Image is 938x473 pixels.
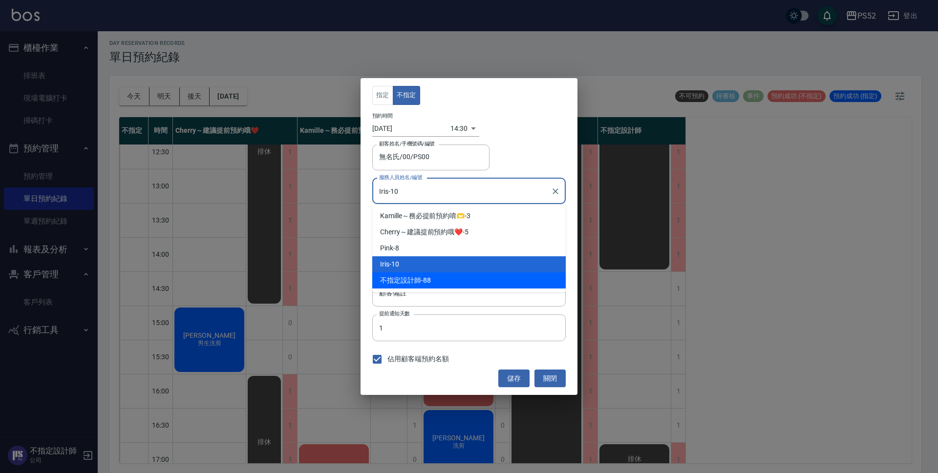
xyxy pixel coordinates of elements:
span: Kamille～務必提前預約唷🫶 [380,211,465,221]
div: 14:30 [450,121,468,137]
label: 服務人員姓名/編號 [379,174,422,181]
span: 佔用顧客端預約名額 [387,354,449,364]
div: -5 [372,224,566,240]
span: 不指定設計師 [380,275,421,286]
label: 提前通知天數 [379,310,410,317]
div: -88 [372,272,566,288]
span: Iris [380,259,389,269]
label: 預約時間 [372,112,393,119]
div: -3 [372,208,566,224]
button: Clear [549,185,562,198]
span: Pink [380,243,393,253]
button: 關閉 [534,370,566,388]
div: -8 [372,240,566,256]
button: 不指定 [393,86,420,105]
label: 顧客姓名/手機號碼/編號 [379,140,435,147]
span: Cherry～建議提前預約哦❤️ [380,227,463,237]
button: 指定 [372,86,393,105]
input: Choose date, selected date is 2025-08-19 [372,121,450,137]
button: 儲存 [498,370,530,388]
div: -10 [372,256,566,272]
